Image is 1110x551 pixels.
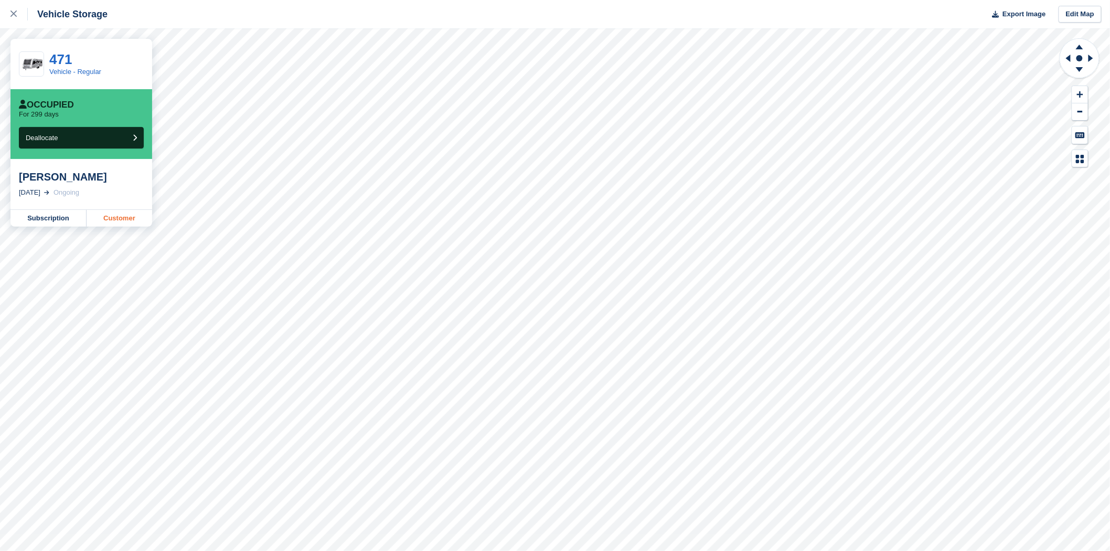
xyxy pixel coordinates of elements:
[1072,126,1088,144] button: Keyboard Shortcuts
[44,190,49,195] img: arrow-right-light-icn-cde0832a797a2874e46488d9cf13f60e5c3a73dbe684e267c42b8395dfbc2abf.svg
[87,210,152,227] a: Customer
[19,187,40,198] div: [DATE]
[49,51,72,67] a: 471
[1072,150,1088,167] button: Map Legend
[26,134,58,142] span: Deallocate
[986,6,1046,23] button: Export Image
[19,171,144,183] div: [PERSON_NAME]
[19,110,59,119] p: For 299 days
[1072,86,1088,103] button: Zoom In
[1059,6,1102,23] a: Edit Map
[54,187,79,198] div: Ongoing
[49,68,101,76] a: Vehicle - Regular
[1072,103,1088,121] button: Zoom Out
[19,100,74,110] div: Occupied
[10,210,87,227] a: Subscription
[19,56,44,72] img: download-removebg-preview.png
[19,127,144,149] button: Deallocate
[28,8,108,20] div: Vehicle Storage
[1002,9,1045,19] span: Export Image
